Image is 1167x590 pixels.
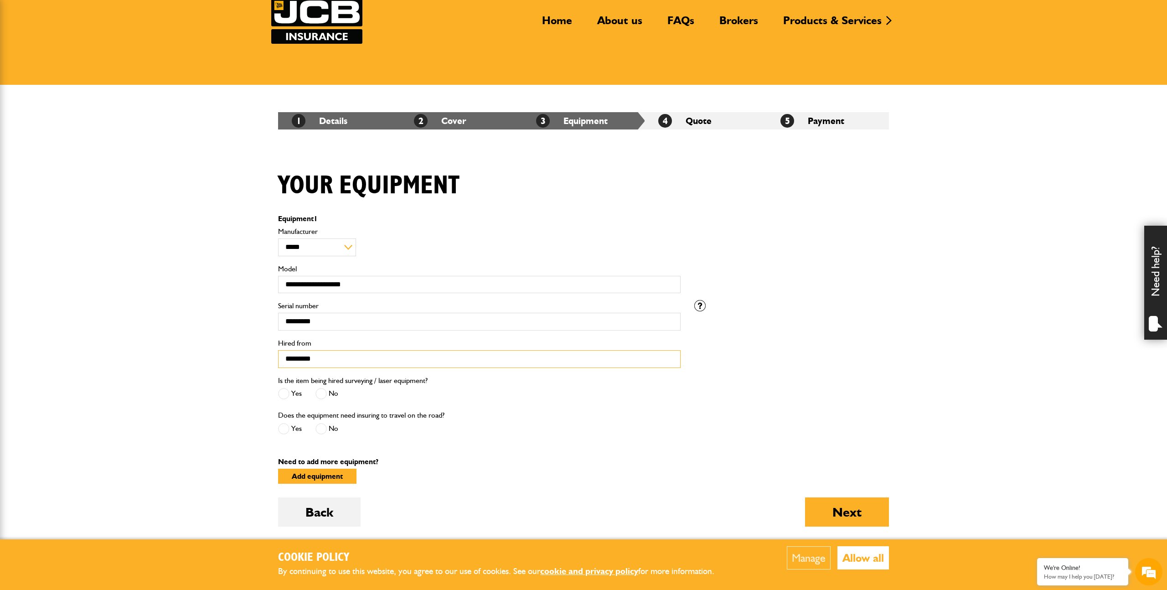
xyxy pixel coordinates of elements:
button: Back [278,497,361,527]
h2: Cookie Policy [278,551,729,565]
input: Enter your email address [12,111,166,131]
li: Equipment [522,112,645,129]
p: Need to add more equipment? [278,458,889,466]
span: 2 [414,114,428,128]
input: Enter your phone number [12,138,166,158]
em: Start Chat [124,281,165,293]
span: 1 [314,214,318,223]
li: Quote [645,112,767,129]
label: Hired from [278,340,681,347]
span: 1 [292,114,305,128]
h1: Your equipment [278,171,460,201]
li: Payment [767,112,889,129]
button: Add equipment [278,469,356,484]
img: d_20077148190_company_1631870298795_20077148190 [15,51,38,63]
a: cookie and privacy policy [540,566,638,576]
div: Chat with us now [47,51,153,63]
div: Need help? [1144,226,1167,340]
a: 2Cover [414,115,466,126]
label: Manufacturer [278,228,681,235]
span: 5 [780,114,794,128]
a: Products & Services [776,14,888,35]
a: Brokers [713,14,765,35]
div: We're Online! [1044,564,1121,572]
p: How may I help you today? [1044,573,1121,580]
a: FAQs [661,14,701,35]
label: Does the equipment need insuring to travel on the road? [278,412,444,419]
button: Manage [787,546,831,569]
label: No [315,423,338,435]
div: Minimize live chat window [150,5,171,26]
p: By continuing to use this website, you agree to our use of cookies. See our for more information. [278,564,729,579]
span: 3 [536,114,550,128]
a: Home [535,14,579,35]
a: About us [590,14,649,35]
label: Yes [278,423,302,435]
button: Allow all [837,546,889,569]
label: Model [278,265,681,273]
textarea: Type your message and hit 'Enter' [12,165,166,273]
label: Yes [278,388,302,399]
button: Next [805,497,889,527]
p: Equipment [278,215,681,223]
label: No [315,388,338,399]
a: 1Details [292,115,347,126]
span: 4 [658,114,672,128]
label: Serial number [278,302,681,310]
input: Enter your last name [12,84,166,104]
label: Is the item being hired surveying / laser equipment? [278,377,428,384]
